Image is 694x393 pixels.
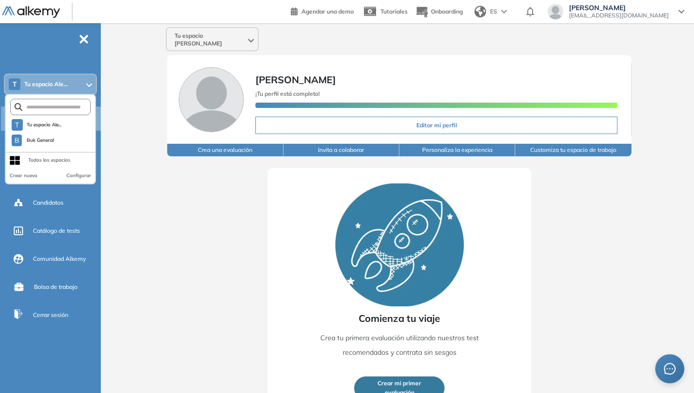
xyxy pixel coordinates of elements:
[15,121,19,129] span: T
[167,144,283,156] button: Crea una evaluación
[501,10,507,14] img: arrow
[291,5,354,16] a: Agendar una demo
[174,32,246,47] span: Tu espacio [PERSON_NAME]
[431,8,463,15] span: Onboarding
[474,6,486,17] img: world
[2,6,60,18] img: Logo
[315,331,483,360] p: Crea tu primera evaluación utilizando nuestros test recomendados y contrata sin sesgos
[301,8,354,15] span: Agendar una demo
[179,67,244,132] img: Foto de perfil
[255,74,336,86] span: [PERSON_NAME]
[28,156,70,164] div: Todos los espacios
[13,80,17,88] span: T
[399,144,515,156] button: Personaliza la experiencia
[24,80,68,88] span: Tu espacio Ale...
[34,283,78,291] span: Bolsa de trabajo
[33,255,86,263] span: Comunidad Alkemy
[66,172,91,180] button: Configurar
[26,136,54,144] span: Buk General
[33,311,68,319] span: Cerrar sesión
[569,12,669,19] span: [EMAIL_ADDRESS][DOMAIN_NAME]
[664,363,676,375] span: message
[15,136,19,144] span: B
[10,172,37,180] button: Crear nuevo
[27,121,62,129] span: Tu espacio Ale...
[284,144,399,156] button: Invita a colaborar
[380,8,408,15] span: Tutoriales
[33,198,63,207] span: Candidatos
[33,227,80,235] span: Catálogo de tests
[255,117,617,134] button: Editar mi perfil
[490,7,497,16] span: ES
[255,90,320,97] span: ¡Tu perfil está completo!
[569,4,669,12] span: [PERSON_NAME]
[415,1,463,22] button: Onboarding
[378,379,421,388] span: Crear mi primer
[359,311,440,326] span: Comienza tu viaje
[335,183,464,306] img: Rocket
[515,144,631,156] button: Customiza tu espacio de trabajo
